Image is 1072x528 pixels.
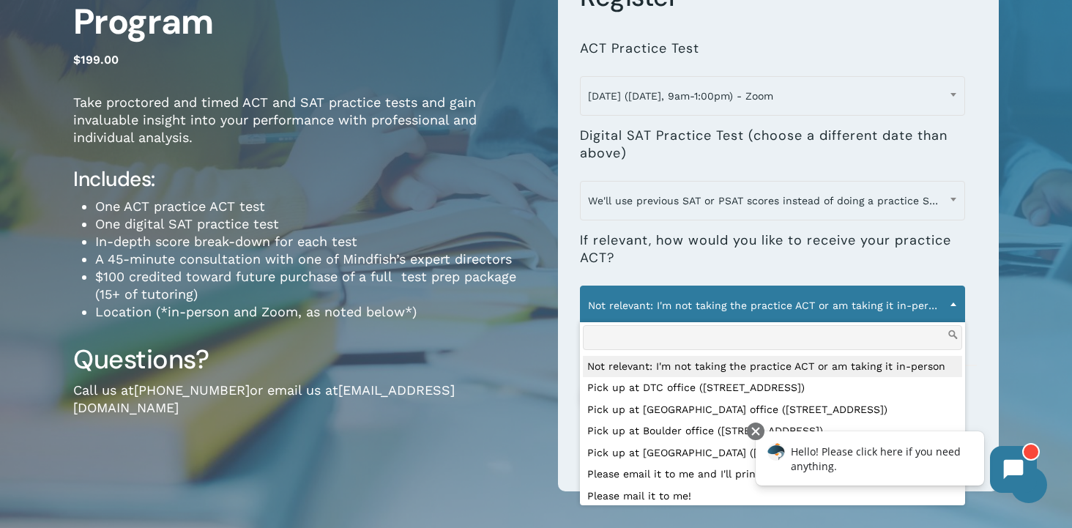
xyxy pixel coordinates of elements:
[583,464,962,486] li: Please email it to me and I'll print at home.
[580,40,699,57] label: ACT Practice Test
[583,399,962,421] li: Pick up at [GEOGRAPHIC_DATA] office ([STREET_ADDRESS])
[73,382,536,436] p: Call us at or email us at
[73,166,536,193] h4: Includes:
[583,377,962,399] li: Pick up at DTC office ([STREET_ADDRESS])
[583,356,962,378] li: Not relevant: I'm not taking the practice ACT or am taking it in-person
[580,232,965,267] label: If relevant, how would you like to receive your practice ACT?
[583,420,962,442] li: Pick up at Boulder office ([STREET_ADDRESS])
[95,303,536,321] li: Location (*in-person and Zoom, as noted below*)
[73,382,455,415] a: [EMAIL_ADDRESS][DOMAIN_NAME]
[580,76,965,116] span: August 24 (Sunday, 9am-1:00pm) - Zoom
[581,290,964,321] span: Not relevant: I'm not taking the practice ACT or am taking it in-person
[580,127,965,162] label: Digital SAT Practice Test (choose a different date than above)
[73,94,536,166] p: Take proctored and timed ACT and SAT practice tests and gain invaluable insight into your perform...
[134,382,250,398] a: [PHONE_NUMBER]
[581,81,964,111] span: August 24 (Sunday, 9am-1:00pm) - Zoom
[583,442,962,464] li: Pick up at [GEOGRAPHIC_DATA] ([STREET_ADDRESS][US_STATE])
[95,250,536,268] li: A 45-minute consultation with one of Mindfish’s expert directors
[95,268,536,303] li: $100 credited toward future purchase of a full test prep package (15+ of tutoring)
[73,53,119,67] bdi: 199.00
[580,286,965,325] span: Not relevant: I'm not taking the practice ACT or am taking it in-person
[73,343,536,376] h3: Questions?
[580,181,965,220] span: We'll use previous SAT or PSAT scores instead of doing a practice SAT.
[95,233,536,250] li: In-depth score break-down for each test
[95,198,536,215] li: One ACT practice ACT test
[581,185,964,216] span: We'll use previous SAT or PSAT scores instead of doing a practice SAT.
[740,420,1051,507] iframe: Chatbot
[73,53,81,67] span: $
[583,486,962,507] li: Please mail it to me!
[95,215,536,233] li: One digital SAT practice test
